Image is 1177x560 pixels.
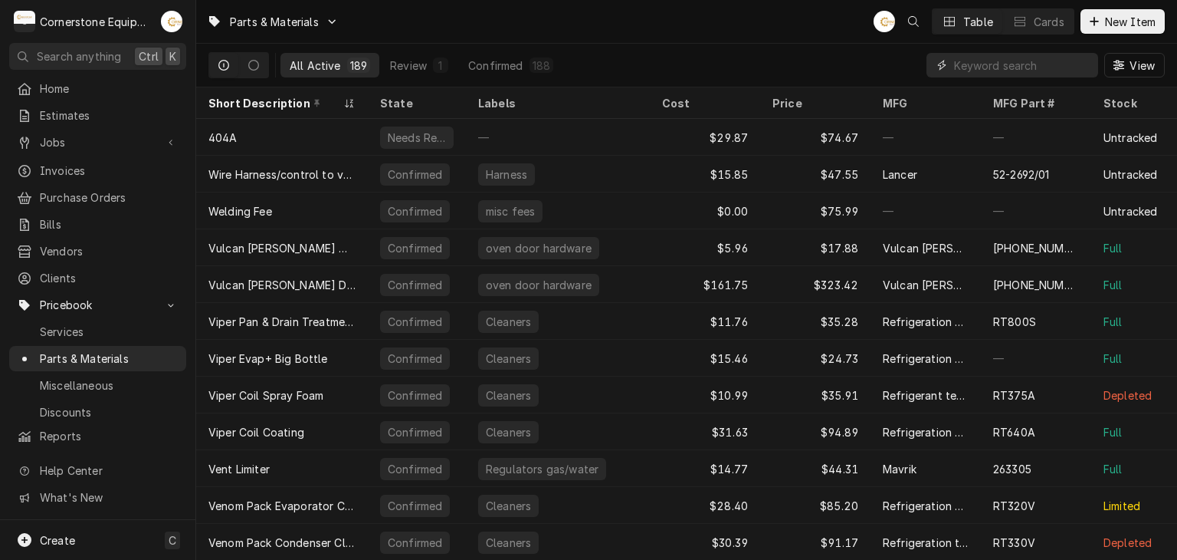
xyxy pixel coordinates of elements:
span: What's New [40,489,177,506]
button: New Item [1080,9,1165,34]
div: Cleaners [484,314,533,330]
span: Bills [40,216,179,232]
a: Home [9,76,186,101]
div: Needs Review [386,130,448,146]
span: New Item [1102,14,1159,30]
a: Clients [9,265,186,291]
span: C [169,532,176,548]
div: Andrew Buigues's Avatar [874,11,895,32]
span: Home [40,81,179,97]
a: Miscellaneous [9,373,186,398]
div: RT320V [993,498,1035,514]
div: Confirmed [386,203,444,219]
div: misc fees [484,203,536,219]
div: $94.89 [760,413,870,450]
div: Refrigeration Technologies [883,351,969,367]
div: Full [1103,240,1123,256]
div: 52-2692/01 [993,166,1050,183]
div: $24.73 [760,340,870,377]
div: Confirmed [386,535,444,551]
div: — [870,119,981,156]
button: View [1104,53,1165,77]
div: Table [963,14,993,30]
span: Invoices [40,163,179,179]
div: Viper Coil Coating [208,424,304,440]
div: Full [1103,424,1123,440]
div: Confirmed [386,351,444,367]
div: Cleaners [484,424,533,440]
div: $31.63 [650,413,760,450]
div: Labels [478,95,638,111]
div: Regulators gas/water [484,461,600,477]
div: $35.28 [760,303,870,340]
span: Reports [40,428,179,444]
div: — [466,119,650,156]
div: MFG Part # [993,95,1076,111]
span: Estimates [40,107,179,124]
span: Services [40,324,179,340]
div: Vulcan [PERSON_NAME] [883,240,969,256]
div: Refrigeration Technologies [883,424,969,440]
div: $11.76 [650,303,760,340]
a: Go to Jobs [9,130,186,155]
div: Untracked [1103,203,1157,219]
div: $161.75 [650,266,760,303]
div: 1 [436,58,445,74]
div: $44.31 [760,450,870,487]
div: Cost [662,95,745,111]
div: Confirmed [386,240,444,256]
div: Confirmed [386,166,444,183]
div: Vent Limiter [208,461,270,477]
div: $0.00 [650,193,760,229]
a: Services [9,319,186,344]
div: — [981,340,1091,377]
div: $5.96 [650,229,760,266]
span: Vendors [40,243,179,259]
div: oven door hardware [484,240,593,256]
div: Untracked [1103,166,1157,183]
span: Help Center [40,463,177,479]
div: State [380,95,451,111]
div: Confirmed [386,424,444,440]
div: 189 [350,58,367,74]
div: Cornerstone Equipment Repair, LLC's Avatar [14,11,35,32]
div: Cornerstone Equipment Repair, LLC [40,14,152,30]
div: $323.42 [760,266,870,303]
div: Short Description [208,95,340,111]
div: Review [390,58,427,74]
div: AB [161,11,182,32]
div: Refrigerant technologies [883,387,969,404]
button: Open search [901,9,926,34]
a: Purchase Orders [9,185,186,210]
div: $14.77 [650,450,760,487]
div: $29.87 [650,119,760,156]
div: Full [1103,277,1123,293]
div: 263305 [993,461,1031,477]
span: K [169,48,176,64]
a: Bills [9,212,186,237]
div: Vulcan [PERSON_NAME] Door hinge kit [208,277,356,293]
a: Go to Parts & Materials [201,9,345,35]
div: Refrigeration technologies [883,535,969,551]
a: Go to Pricebook [9,292,186,318]
div: Cleaners [484,535,533,551]
div: RT640A [993,424,1035,440]
div: Andrew Buigues's Avatar [161,11,182,32]
span: Clients [40,270,179,286]
div: Price [772,95,855,111]
div: Full [1103,461,1123,477]
div: Cleaners [484,387,533,404]
span: Search anything [37,48,121,64]
div: Confirmed [468,58,523,74]
div: $28.40 [650,487,760,524]
div: Welding Fee [208,203,272,219]
div: Venom Pack Evaporator Cleaner [208,498,356,514]
span: Parts & Materials [230,14,319,30]
div: $35.91 [760,377,870,413]
a: Go to Help Center [9,458,186,483]
div: Confirmed [386,314,444,330]
div: RT800S [993,314,1036,330]
div: Vulcan [PERSON_NAME] washer [208,240,356,256]
a: Vendors [9,239,186,264]
div: Confirmed [386,387,444,404]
